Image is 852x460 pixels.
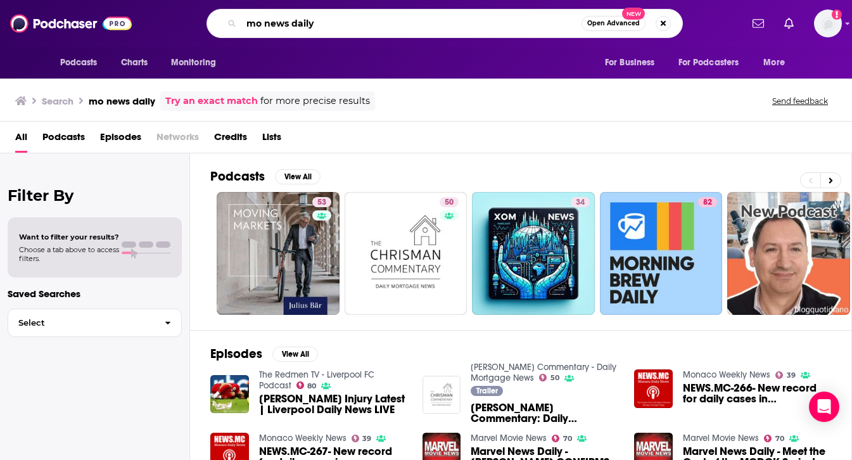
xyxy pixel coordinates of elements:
span: NEWS.MC-266- New record for daily cases in [GEOGRAPHIC_DATA] AND MORE [683,383,831,404]
a: EpisodesView All [210,346,318,362]
a: 82 [600,192,723,315]
span: Charts [121,54,148,72]
a: 34 [571,197,590,207]
a: 80 [296,381,317,389]
span: 82 [703,196,712,209]
a: Episodes [100,127,141,153]
a: 70 [764,435,784,442]
a: 50 [539,374,559,381]
span: 70 [775,436,784,442]
button: View All [275,169,321,184]
a: PodcastsView All [210,169,321,184]
svg: Add a profile image [832,10,842,20]
a: Marvel Movie News [471,433,547,444]
span: Want to filter your results? [19,233,119,241]
span: Select [8,319,155,327]
a: NEWS.MC-266- New record for daily cases in Monaco AND MORE [683,383,831,404]
button: Send feedback [768,96,832,106]
span: [PERSON_NAME] Commentary: Daily Mortgage News Trailer [471,402,619,424]
a: All [15,127,27,153]
span: Podcasts [60,54,98,72]
h2: Episodes [210,346,262,362]
a: Mo Salah Injury Latest | Liverpool Daily News LIVE [259,393,407,415]
p: Saved Searches [8,288,182,300]
span: 39 [787,373,796,378]
span: Trailer [476,387,498,395]
a: Try an exact match [165,94,258,108]
span: 53 [317,196,326,209]
button: open menu [754,51,801,75]
a: Monaco Weekly News [259,433,347,444]
span: [PERSON_NAME] Injury Latest | Liverpool Daily News LIVE [259,393,407,415]
img: Chrisman Commentary: Daily Mortgage News Trailer [423,376,461,414]
a: Charts [113,51,156,75]
a: Podcasts [42,127,85,153]
button: open menu [596,51,671,75]
span: 80 [307,383,316,389]
img: Podchaser - Follow, Share and Rate Podcasts [10,11,132,35]
span: Choose a tab above to access filters. [19,245,119,263]
a: Show notifications dropdown [779,13,799,34]
button: open menu [51,51,114,75]
span: Open Advanced [587,20,640,27]
button: open menu [162,51,232,75]
span: 39 [362,436,371,442]
a: Chrisman Commentary - Daily Mortgage News [471,362,616,383]
button: open menu [670,51,758,75]
a: 53 [312,197,331,207]
a: Monaco Weekly News [683,369,770,380]
span: For Business [605,54,655,72]
div: Open Intercom Messenger [809,392,839,422]
input: Search podcasts, credits, & more... [241,13,582,34]
span: 70 [563,436,572,442]
a: 82 [698,197,717,207]
a: 34 [472,192,595,315]
h2: Filter By [8,186,182,205]
a: Lists [262,127,281,153]
button: View All [272,347,318,362]
a: The Redmen TV - Liverpool FC Podcast [259,369,374,391]
span: 50 [445,196,454,209]
span: More [763,54,785,72]
a: Marvel Movie News [683,433,759,444]
h3: mo news daily [89,95,155,107]
a: 53 [217,192,340,315]
span: 34 [576,196,585,209]
span: Monitoring [171,54,216,72]
a: 50 [345,192,467,315]
span: 50 [550,375,559,381]
img: User Profile [814,10,842,37]
h3: Search [42,95,73,107]
a: 39 [775,371,796,379]
span: For Podcasters [678,54,739,72]
img: NEWS.MC-266- New record for daily cases in Monaco AND MORE [634,369,673,408]
span: Networks [156,127,199,153]
button: Show profile menu [814,10,842,37]
button: Select [8,309,182,337]
span: for more precise results [260,94,370,108]
a: Credits [214,127,247,153]
div: Search podcasts, credits, & more... [207,9,683,38]
span: New [622,8,645,20]
a: 70 [552,435,572,442]
a: 39 [352,435,372,442]
a: Chrisman Commentary: Daily Mortgage News Trailer [471,402,619,424]
a: Show notifications dropdown [747,13,769,34]
span: Logged in as ynesbit [814,10,842,37]
button: Open AdvancedNew [582,16,645,31]
img: Mo Salah Injury Latest | Liverpool Daily News LIVE [210,375,249,414]
h2: Podcasts [210,169,265,184]
a: 50 [440,197,459,207]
